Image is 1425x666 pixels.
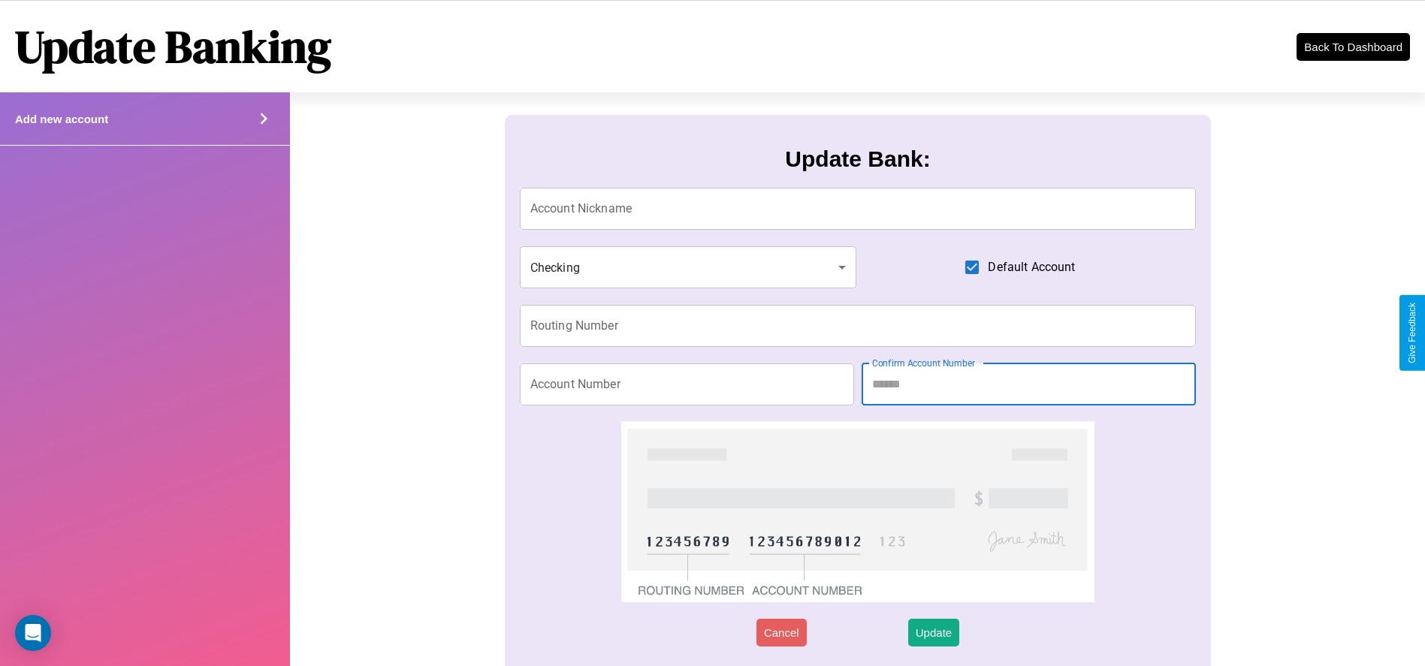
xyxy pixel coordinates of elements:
[872,357,975,369] label: Confirm Account Number
[15,113,108,125] h4: Add new account
[15,16,331,77] h1: Update Banking
[520,246,856,288] div: Checking
[15,615,51,651] div: Open Intercom Messenger
[785,146,930,172] h3: Update Bank:
[988,258,1075,276] span: Default Account
[908,619,959,646] button: Update
[1407,303,1417,363] div: Give Feedback
[756,619,807,646] button: Cancel
[1297,33,1410,61] button: Back To Dashboard
[621,421,1095,602] img: check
